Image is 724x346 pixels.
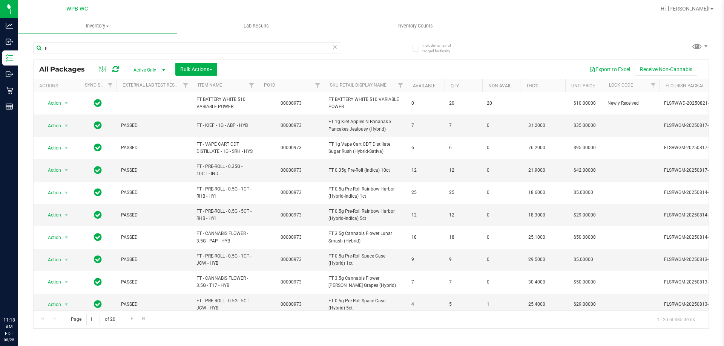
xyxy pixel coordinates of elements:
[570,142,600,153] span: $95.00000
[41,187,61,198] span: Action
[62,165,71,175] span: select
[196,230,253,244] span: FT - CANNABIS FLOWER - 3.5G - PAP - HYB
[121,256,187,263] span: PASSED
[584,63,635,76] button: Export to Excel
[449,189,478,196] span: 25
[281,145,302,150] a: 00000973
[196,163,253,177] span: FT - PRE-ROLL - 0.35G - 10CT - IND
[411,234,440,241] span: 18
[570,232,600,243] span: $50.00000
[451,83,459,88] a: Qty
[411,279,440,286] span: 7
[123,82,182,88] a: External Lab Test Result
[330,82,387,88] a: Sku Retail Display Name
[6,70,13,78] inline-svg: Outbound
[264,82,275,88] a: PO ID
[66,6,88,12] span: WPB WC
[121,301,187,308] span: PASSED
[39,65,92,73] span: All Packages
[571,83,595,88] a: Unit Price
[647,79,660,92] a: Filter
[281,302,302,307] a: 00000973
[86,314,100,325] input: 1
[18,23,177,29] span: Inventory
[121,212,187,219] span: PASSED
[328,118,402,133] span: FT 1g Kief Apples N Bananas x Pancakes Jealousy (Hybrid)
[3,337,15,343] p: 08/25
[525,254,549,265] span: 29.5000
[525,165,549,176] span: 21.9000
[328,208,402,222] span: FT 0.5g Pre-Roll Rainbow Harbor (Hybrid-Indica) 5ct
[449,100,478,107] span: 20
[198,82,222,88] a: Item Name
[94,98,102,108] span: In Sync
[570,98,600,109] span: $10.00000
[121,167,187,174] span: PASSED
[41,232,61,243] span: Action
[6,54,13,62] inline-svg: Inventory
[41,165,61,175] span: Action
[94,254,102,265] span: In Sync
[570,299,600,310] span: $29.00000
[487,279,515,286] span: 0
[62,277,71,287] span: select
[661,6,710,12] span: Hi, [PERSON_NAME]!
[3,317,15,337] p: 11:18 AM EDT
[6,22,13,29] inline-svg: Analytics
[6,38,13,46] inline-svg: Inbound
[41,120,61,131] span: Action
[328,230,402,244] span: FT 3.5g Cannabis Flower Lunar Smash (Hybrid)
[179,79,192,92] a: Filter
[609,82,633,88] a: Lock Code
[62,187,71,198] span: select
[449,301,478,308] span: 5
[104,79,117,92] a: Filter
[411,167,440,174] span: 12
[281,101,302,106] a: 00000973
[94,187,102,198] span: In Sync
[413,83,436,88] a: Available
[328,96,402,110] span: FT BATTERY WHITE 510 VARIABLE POWER
[94,120,102,131] span: In Sync
[635,63,697,76] button: Receive Non-Cannabis
[196,275,253,289] span: FT - CANNABIS FLOWER - 3.5G - T17 - HYB
[121,279,187,286] span: PASSED
[525,210,549,221] span: 18.3000
[487,256,515,263] span: 0
[570,277,600,288] span: $50.00000
[6,87,13,94] inline-svg: Retail
[487,301,515,308] span: 1
[33,42,341,53] input: Search Package ID, Item Name, SKU, Lot or Part Number...
[281,190,302,195] a: 00000973
[328,186,402,200] span: FT 0.5g Pre-Roll Rainbow Harbor (Hybrid-Indica) 1ct
[449,256,478,263] span: 9
[607,100,655,107] span: Newly Received
[121,144,187,151] span: PASSED
[336,18,494,34] a: Inventory Counts
[62,98,71,108] span: select
[449,212,478,219] span: 12
[18,18,177,34] a: Inventory
[487,144,515,151] span: 0
[449,234,478,241] span: 18
[411,212,440,219] span: 12
[526,83,538,88] a: THC%
[6,103,13,110] inline-svg: Reports
[196,122,253,129] span: FT - KIEF - 1G - ABP - HYB
[121,234,187,241] span: PASSED
[449,167,478,174] span: 12
[85,82,114,88] a: Sync Status
[196,186,253,200] span: FT - PRE-ROLL - 0.5G - 1CT - RHB - HYI
[94,277,102,287] span: In Sync
[41,277,61,287] span: Action
[525,187,549,198] span: 18.6000
[121,122,187,129] span: PASSED
[8,286,30,308] iframe: Resource center
[94,210,102,220] span: In Sync
[41,98,61,108] span: Action
[64,314,121,325] span: Page of 20
[422,43,460,54] span: Include items not tagged for facility
[121,189,187,196] span: PASSED
[281,212,302,218] a: 00000973
[196,96,253,110] span: FT BATTERY WHITE 510 VARIABLE POWER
